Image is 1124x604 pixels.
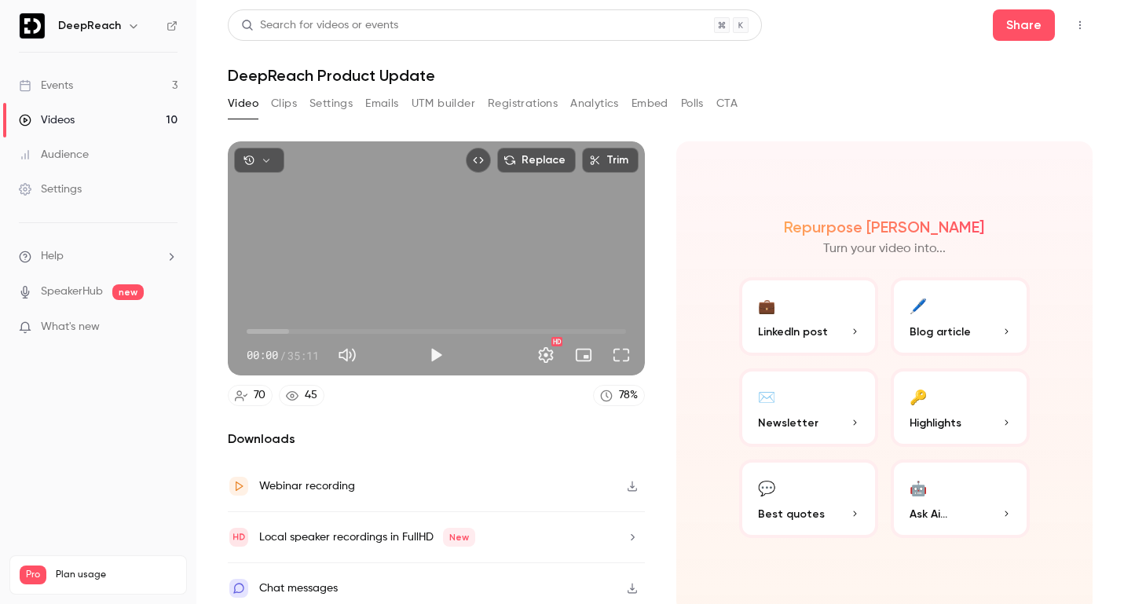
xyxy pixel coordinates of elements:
[420,339,452,371] button: Play
[247,347,319,364] div: 00:00
[910,293,927,317] div: 🖊️
[56,569,177,581] span: Plan usage
[632,91,668,116] button: Embed
[365,91,398,116] button: Emails
[228,385,273,406] a: 70
[41,284,103,300] a: SpeakerHub
[497,148,576,173] button: Replace
[910,384,927,408] div: 🔑
[41,248,64,265] span: Help
[758,415,818,431] span: Newsletter
[19,78,73,93] div: Events
[287,347,319,364] span: 35:11
[20,13,45,38] img: DeepReach
[739,277,878,356] button: 💼LinkedIn post
[1067,13,1093,38] button: Top Bar Actions
[582,148,639,173] button: Trim
[19,248,178,265] li: help-dropdown-opener
[279,385,324,406] a: 45
[228,91,258,116] button: Video
[271,91,297,116] button: Clips
[20,566,46,584] span: Pro
[758,506,825,522] span: Best quotes
[784,218,984,236] h2: Repurpose [PERSON_NAME]
[910,475,927,500] div: 🤖
[739,368,878,447] button: ✉️Newsletter
[551,337,562,346] div: HD
[305,387,317,404] div: 45
[568,339,599,371] button: Turn on miniplayer
[570,91,619,116] button: Analytics
[758,324,828,340] span: LinkedIn post
[19,112,75,128] div: Videos
[466,148,491,173] button: Embed video
[112,284,144,300] span: new
[910,324,971,340] span: Blog article
[412,91,475,116] button: UTM builder
[619,387,638,404] div: 78 %
[739,459,878,538] button: 💬Best quotes
[254,387,265,404] div: 70
[910,415,961,431] span: Highlights
[823,240,946,258] p: Turn your video into...
[993,9,1055,41] button: Share
[891,277,1030,356] button: 🖊️Blog article
[606,339,637,371] button: Full screen
[309,91,353,116] button: Settings
[280,347,286,364] span: /
[331,339,363,371] button: Mute
[19,181,82,197] div: Settings
[259,528,475,547] div: Local speaker recordings in FullHD
[716,91,738,116] button: CTA
[259,579,338,598] div: Chat messages
[247,347,278,364] span: 00:00
[228,66,1093,85] h1: DeepReach Product Update
[891,459,1030,538] button: 🤖Ask Ai...
[488,91,558,116] button: Registrations
[58,18,121,34] h6: DeepReach
[758,475,775,500] div: 💬
[228,430,645,448] h2: Downloads
[443,528,475,547] span: New
[758,293,775,317] div: 💼
[19,147,89,163] div: Audience
[891,368,1030,447] button: 🔑Highlights
[241,17,398,34] div: Search for videos or events
[259,477,355,496] div: Webinar recording
[758,384,775,408] div: ✉️
[41,319,100,335] span: What's new
[681,91,704,116] button: Polls
[910,506,947,522] span: Ask Ai...
[530,339,562,371] button: Settings
[593,385,645,406] a: 78%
